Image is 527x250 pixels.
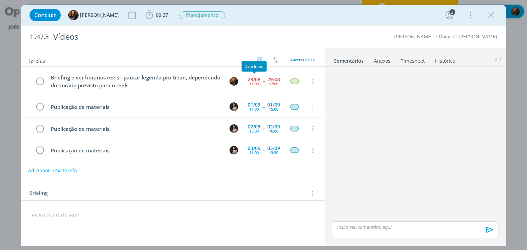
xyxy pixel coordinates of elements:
[267,77,280,82] div: 29/08
[30,9,61,21] button: Concluir
[267,124,280,129] div: 02/09
[248,124,260,129] div: 02/09
[249,129,259,133] div: 15:00
[229,76,239,86] button: T
[263,126,265,131] span: --
[68,10,79,20] img: T
[449,9,455,15] div: 3
[249,151,259,154] div: 11:00
[34,12,56,18] span: Concluir
[230,77,238,86] img: T
[179,11,225,20] button: Planejamento
[394,33,433,40] a: [PERSON_NAME]
[48,125,223,133] div: Publicação de materiais
[269,129,278,133] div: 16:00
[400,54,425,64] a: Timesheet
[21,5,506,246] div: dialog
[263,104,265,109] span: --
[269,82,278,86] div: 12:00
[179,11,225,19] span: Planejamento
[50,28,300,45] div: Vídeos
[267,146,280,151] div: 03/09
[269,107,278,111] div: 15:00
[229,123,239,134] button: C
[48,73,223,89] div: Briefing e ver horários reels - pautar legenda pro Gean, dependendo do horário previsto para o reels
[48,103,223,111] div: Publicação de materiais
[144,10,170,21] button: 00:27
[242,61,267,72] div: Data Início
[333,54,364,64] a: Comentários
[263,79,265,84] span: --
[267,102,280,107] div: 01/09
[248,77,260,82] div: 29/08
[28,56,45,64] span: Tarefas
[48,146,223,155] div: Publicação de materiais
[30,33,49,41] span: 1947.8
[156,12,168,18] span: 00:27
[29,189,48,198] span: Briefing
[249,82,259,86] div: 11:00
[28,164,77,177] button: Adicionar uma tarefa
[435,54,456,64] a: Histórico
[68,10,119,20] button: T[PERSON_NAME]
[444,10,455,21] button: 3
[269,151,278,154] div: 13:30
[273,57,278,63] img: arrow-down-up.svg
[230,102,238,111] img: C
[229,145,239,155] button: C
[248,102,260,107] div: 01/09
[263,148,265,153] span: --
[439,33,497,40] a: Daily de [PERSON_NAME]
[230,146,238,154] img: C
[230,124,238,133] img: C
[249,107,259,111] div: 14:00
[290,57,315,62] span: Abertas 12/12
[374,58,390,64] div: Anexos
[80,13,119,17] span: [PERSON_NAME]
[248,146,260,151] div: 03/09
[229,102,239,112] button: C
